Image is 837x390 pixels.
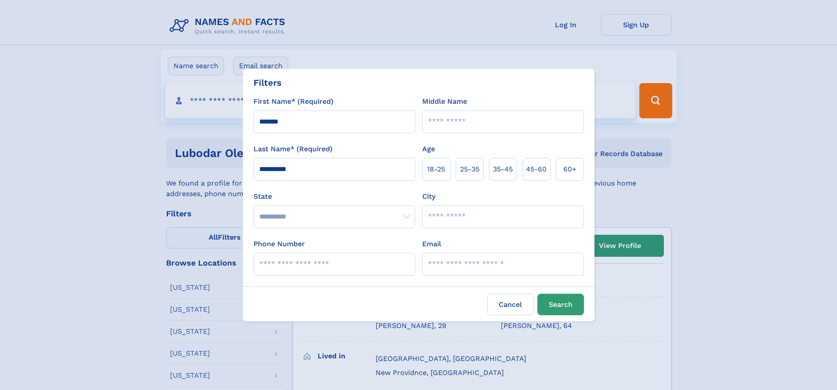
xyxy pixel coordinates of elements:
[254,76,282,89] div: Filters
[254,96,333,107] label: First Name* (Required)
[487,294,534,315] label: Cancel
[422,144,435,154] label: Age
[563,164,576,175] span: 60+
[254,191,415,202] label: State
[526,164,547,175] span: 45‑60
[537,294,584,315] button: Search
[460,164,479,175] span: 25‑35
[422,96,467,107] label: Middle Name
[422,239,441,249] label: Email
[493,164,513,175] span: 35‑45
[254,144,333,154] label: Last Name* (Required)
[427,164,445,175] span: 18‑25
[422,191,435,202] label: City
[254,239,305,249] label: Phone Number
